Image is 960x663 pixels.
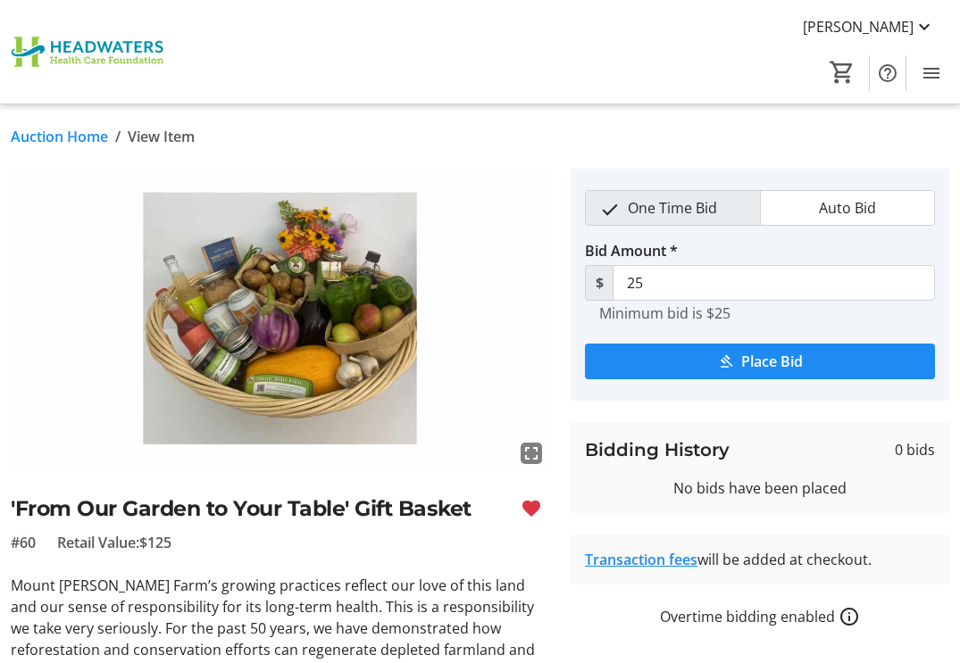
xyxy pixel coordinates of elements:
span: [PERSON_NAME] [803,16,914,37]
h2: 'From Our Garden to Your Table' Gift Basket [11,493,506,524]
button: Cart [826,56,858,88]
span: Retail Value: $125 [57,532,171,553]
span: View Item [128,126,195,147]
img: Headwaters Health Care Foundation's Logo [11,7,170,96]
div: will be added at checkout. [585,549,935,570]
div: Overtime bidding enabled [571,606,949,627]
span: One Time Bid [617,191,728,225]
span: 0 bids [895,439,935,460]
h3: Bidding History [585,436,730,463]
button: Help [870,55,906,91]
span: #60 [11,532,36,553]
a: Transaction fees [585,550,697,569]
span: Auto Bid [808,191,887,225]
mat-icon: fullscreen [521,443,542,464]
img: Image [11,169,549,471]
button: Place Bid [585,344,935,379]
span: Place Bid [741,351,803,372]
button: Menu [914,55,949,91]
span: / [115,126,121,147]
div: No bids have been placed [585,477,935,499]
label: Bid Amount * [585,240,678,261]
span: $ [585,265,614,301]
button: [PERSON_NAME] [789,12,949,41]
a: How overtime bidding works for silent auctions [839,606,860,627]
button: Remove favourite [513,491,549,526]
tr-hint: Minimum bid is $25 [599,304,730,322]
a: Auction Home [11,126,108,147]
